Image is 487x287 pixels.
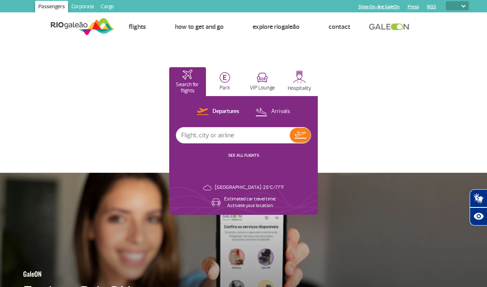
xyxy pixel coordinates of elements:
img: hospitality.svg [293,71,306,83]
input: Flight, city or airline [176,127,290,143]
button: Hospitality [281,67,318,96]
p: Departures [213,108,239,115]
p: Arrivals [271,108,290,115]
p: Hospitality [288,85,311,92]
a: Press [408,4,419,9]
a: Passengers [35,1,68,14]
p: [GEOGRAPHIC_DATA]: 25°C/77°F [215,184,284,191]
button: VIP Lounge [244,67,281,96]
button: Abrir tradutor de língua de sinais. [470,189,487,207]
a: Corporate [68,1,97,14]
a: Shop On-line GaleOn [358,4,400,9]
button: Arrivals [253,106,293,117]
button: Departures [194,106,242,117]
button: Abrir recursos assistivos. [470,207,487,226]
p: Estimated car travel time: Activate your location [224,196,276,209]
img: carParkingHome.svg [220,72,230,83]
p: VIP Lounge [250,85,275,91]
h3: GaleON [23,265,161,282]
button: Search for flights [169,67,206,96]
div: Plugin de acessibilidade da Hand Talk. [470,189,487,226]
a: Explore RIOgaleão [253,23,300,31]
a: Flights [129,23,146,31]
p: Search for flights [173,82,202,94]
a: Cargo [97,1,117,14]
p: Park [220,85,230,91]
img: airplaneHomeActive.svg [182,70,192,80]
a: Contact [329,23,350,31]
button: Park [207,67,243,96]
button: SEE ALL FLIGHTS [226,152,262,159]
a: RQS [427,4,436,9]
a: How to get and go [175,23,224,31]
img: vipRoom.svg [257,73,268,83]
a: SEE ALL FLIGHTS [228,153,259,158]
